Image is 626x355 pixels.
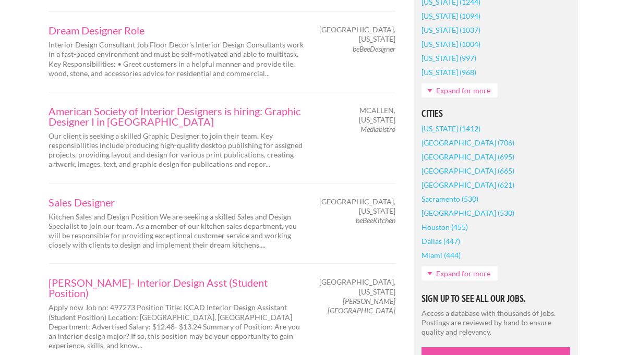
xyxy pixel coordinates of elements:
a: [GEOGRAPHIC_DATA] (530) [422,206,514,220]
em: beBeeKitchen [356,216,395,225]
em: [PERSON_NAME][GEOGRAPHIC_DATA] [328,297,395,315]
h5: Cities [422,109,570,118]
a: Houston (455) [422,220,468,234]
span: [GEOGRAPHIC_DATA], [US_STATE] [319,277,395,296]
span: McAllen, [US_STATE] [322,106,395,125]
a: [US_STATE] (1412) [422,121,480,136]
a: [GEOGRAPHIC_DATA] (706) [422,136,514,150]
a: Sacramento (530) [422,192,478,206]
a: Expand for more [422,83,498,97]
a: Miami (444) [422,248,461,262]
p: Kitchen Sales and Design Position We are seeking a skilled Sales and Design Specialist to join ou... [49,212,304,250]
a: Dallas (447) [422,234,460,248]
em: beBeeDesigner [353,44,395,53]
span: [GEOGRAPHIC_DATA], [US_STATE] [319,197,395,216]
a: Dream Designer Role [49,25,304,35]
a: [PERSON_NAME]- Interior Design Asst (Student Position) [49,277,304,298]
a: [US_STATE] (1004) [422,37,480,51]
span: [GEOGRAPHIC_DATA], [US_STATE] [319,25,395,44]
a: [US_STATE] (997) [422,51,476,65]
a: [US_STATE] (1094) [422,9,480,23]
a: Expand for more [422,266,498,280]
p: Interior Design Consultant Job Floor Decor's Interior Design Consultants work in a fast-paced env... [49,40,304,78]
p: Apply now Job no: 497273 Position Title: KCAD Interior Design Assistant (Student Position) Locati... [49,303,304,350]
a: American Society of Interior Designers is hiring: Graphic Designer I in [GEOGRAPHIC_DATA] [49,106,304,127]
a: [GEOGRAPHIC_DATA] (665) [422,164,514,178]
a: [US_STATE] (1037) [422,23,480,37]
h5: Sign Up to See All Our Jobs. [422,294,570,303]
a: [US_STATE] (968) [422,65,476,79]
a: Sales Designer [49,197,304,207]
a: [GEOGRAPHIC_DATA] (621) [422,178,514,192]
p: Access a database with thousands of jobs. Postings are reviewed by hand to ensure quality and rel... [422,309,570,337]
p: Our client is seeking a skilled Graphic Designer to join their team. Key responsibilities include... [49,131,304,169]
a: [GEOGRAPHIC_DATA] (695) [422,150,514,164]
em: Mediabistro [360,125,395,133]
